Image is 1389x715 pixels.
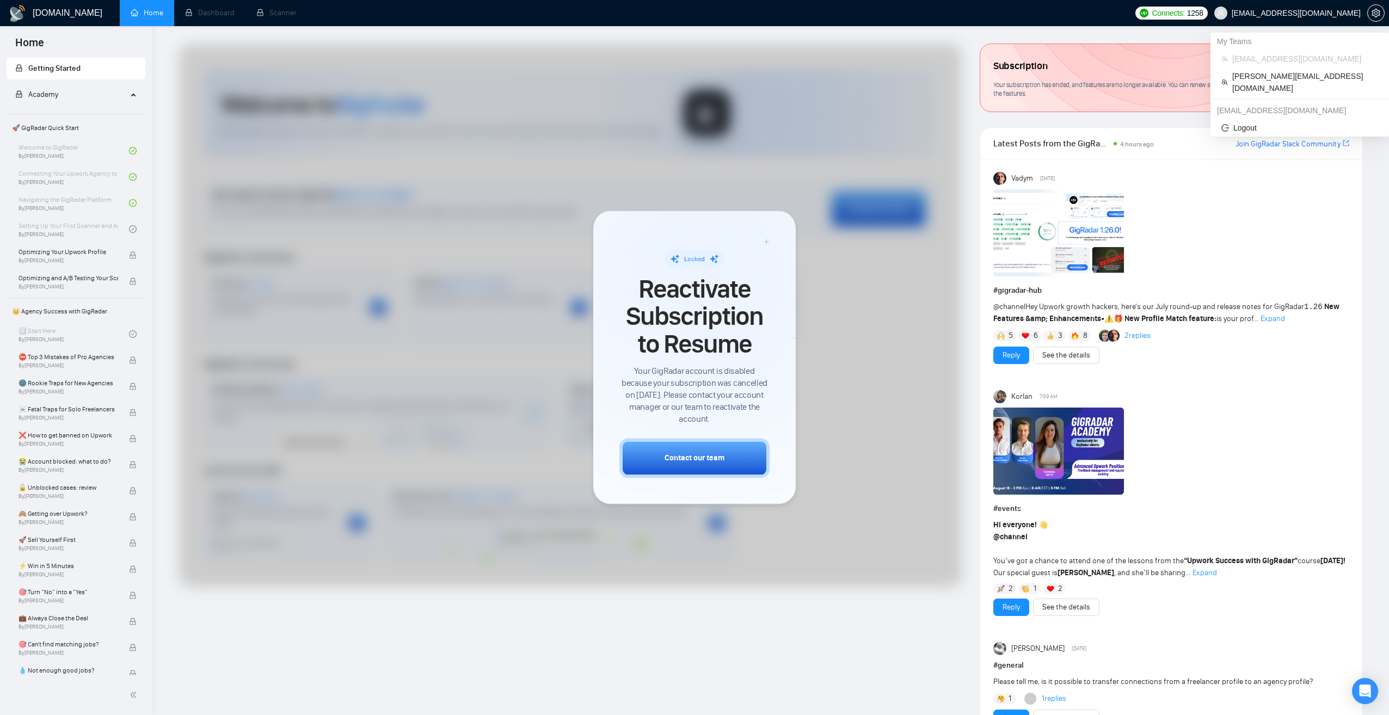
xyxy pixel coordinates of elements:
[8,300,144,322] span: 👑 Agency Success with GigRadar
[1009,693,1011,704] span: 1
[993,599,1029,616] button: Reply
[1221,79,1228,85] span: team
[993,503,1349,515] h1: # events
[15,64,23,72] span: lock
[19,613,118,624] span: 💼 Always Close the Deal
[993,677,1313,686] span: Please tell me, is it possible to transfer connections from a freelancer profile to an agency pro...
[993,189,1124,276] img: F09AC4U7ATU-image.png
[15,90,58,99] span: Academy
[19,362,118,369] span: By [PERSON_NAME]
[1261,314,1285,323] span: Expand
[619,439,770,478] button: Contact our team
[19,273,118,283] span: Optimizing and A/B Testing Your Scanner for Better Results
[1011,643,1065,655] span: [PERSON_NAME]
[130,689,140,700] span: double-left
[619,366,770,426] span: Your GigRadar account is disabled because your subscription was cancelled on [DATE]. Please conta...
[1072,644,1086,654] span: [DATE]
[28,64,81,73] span: Getting Started
[1022,585,1029,593] img: 👏
[19,534,118,545] span: 🚀 Sell Yourself First
[1104,314,1114,323] span: ⚠️
[129,409,137,416] span: lock
[1193,568,1217,577] span: Expand
[19,441,118,447] span: By [PERSON_NAME]
[1124,314,1216,323] strong: New Profile Match feature:
[1320,556,1345,565] strong: [DATE]!
[684,255,705,263] span: Locked
[1042,601,1090,613] a: See the details
[19,560,118,571] span: ⚡ Win in 5 Minutes
[1033,347,1099,364] button: See the details
[19,415,118,421] span: By [PERSON_NAME]
[7,35,53,58] span: Home
[1236,138,1341,150] a: Join GigRadar Slack Community
[1011,391,1032,403] span: Korlan
[993,302,1339,323] strong: New Features &amp; Enhancements
[19,404,118,415] span: ☠️ Fatal Traps for Solo Freelancers
[1040,392,1058,402] span: 7:59 AM
[129,278,137,285] span: lock
[19,624,118,630] span: By [PERSON_NAME]
[1232,70,1378,94] span: [PERSON_NAME][EMAIL_ADDRESS][DOMAIN_NAME]
[1221,122,1378,134] span: Logout
[129,173,137,181] span: check-circle
[131,8,163,17] a: homeHome
[997,585,1005,593] img: 🚀
[19,650,118,656] span: By [PERSON_NAME]
[19,665,118,676] span: 💧 Not enough good jobs?
[1221,124,1229,132] span: logout
[129,644,137,651] span: lock
[19,508,118,519] span: 🙈 Getting over Upwork?
[1009,330,1013,341] span: 5
[8,117,144,139] span: 🚀 GigRadar Quick Start
[1042,349,1090,361] a: See the details
[1114,314,1123,323] span: 🎁
[993,390,1006,403] img: Korlan
[9,5,26,22] img: logo
[1047,332,1054,340] img: 👍
[129,435,137,442] span: lock
[1221,56,1228,62] span: team
[129,330,137,338] span: check-circle
[1040,174,1055,183] span: [DATE]
[129,461,137,469] span: lock
[1038,520,1048,529] span: 👋
[19,378,118,389] span: 🌚 Rookie Traps for New Agencies
[1232,53,1378,65] span: [EMAIL_ADDRESS][DOMAIN_NAME]
[129,225,137,233] span: check-circle
[28,90,58,99] span: Academy
[129,383,137,390] span: lock
[993,285,1349,297] h1: # gigradar-hub
[1140,9,1148,17] img: upwork-logo.png
[1022,332,1029,340] img: ❤️
[19,352,118,362] span: ⛔ Top 3 Mistakes of Pro Agencies
[1042,693,1066,704] a: 1replies
[129,199,137,207] span: check-circle
[19,571,118,578] span: By [PERSON_NAME]
[19,389,118,395] span: By [PERSON_NAME]
[1217,9,1225,17] span: user
[7,58,145,79] li: Getting Started
[993,302,1025,311] span: @channel
[1343,138,1349,149] a: export
[993,172,1006,185] img: Vadym
[993,302,1339,323] span: Hey Upwork growth hackers, here's our July round-up and release notes for GigRadar • is your prof...
[993,520,1037,529] strong: Hi everyone!
[1058,330,1062,341] span: 3
[993,81,1347,98] span: Your subscription has ended, and features are no longer available. You can renew subscription to ...
[1034,330,1038,341] span: 6
[1343,139,1349,147] span: export
[993,347,1029,364] button: Reply
[1304,303,1323,311] code: 1.26
[19,482,118,493] span: 🔓 Unblocked cases: review
[1003,601,1020,613] a: Reply
[1367,9,1385,17] a: setting
[129,513,137,521] span: lock
[665,453,724,464] div: Contact our team
[1210,33,1389,50] div: My Teams
[129,670,137,677] span: lock
[993,532,1028,541] span: @channel
[19,456,118,467] span: 😭 Account blocked: what to do?
[1071,332,1079,340] img: 🔥
[997,332,1005,340] img: 🙌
